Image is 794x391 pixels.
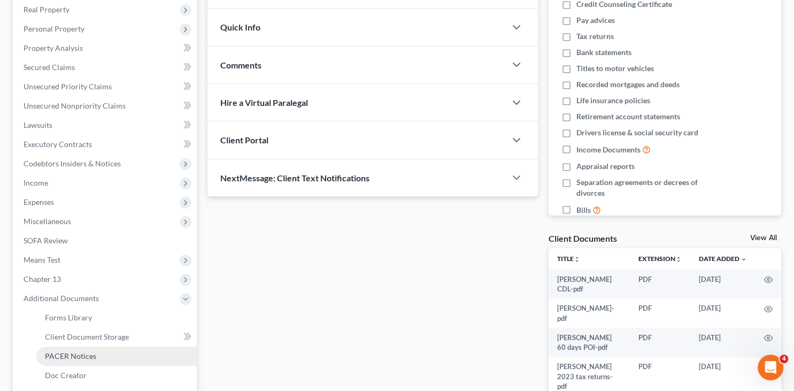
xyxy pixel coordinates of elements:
span: Means Test [24,255,60,264]
a: Secured Claims [15,58,197,77]
td: [DATE] [690,328,756,357]
span: Pay advices [576,15,615,26]
td: [PERSON_NAME] 60 days POI-pdf [549,328,630,357]
td: [PERSON_NAME] CDL-pdf [549,270,630,299]
span: Retirement account statements [576,111,680,122]
i: unfold_more [675,256,682,263]
span: Drivers license & social security card [576,127,698,138]
span: Additional Documents [24,294,99,303]
span: Comments [220,60,261,70]
span: Miscellaneous [24,217,71,226]
iframe: Intercom live chat [758,355,783,380]
a: Date Added expand_more [699,255,747,263]
td: [DATE] [690,298,756,328]
span: Executory Contracts [24,140,92,149]
td: PDF [630,298,690,328]
span: Appraisal reports [576,161,635,172]
span: Lawsuits [24,120,52,129]
span: Expenses [24,197,54,206]
span: Forms Library [45,313,92,322]
span: Income Documents [576,144,641,155]
span: Unsecured Nonpriority Claims [24,101,126,110]
a: View All [750,234,777,242]
span: Income [24,178,48,187]
span: Quick Info [220,22,260,32]
td: PDF [630,328,690,357]
span: Client Portal [220,135,268,145]
span: SOFA Review [24,236,68,245]
span: Bank statements [576,47,631,58]
a: Unsecured Priority Claims [15,77,197,96]
span: Tax returns [576,31,614,42]
span: Titles to motor vehicles [576,63,654,74]
span: Unsecured Priority Claims [24,82,112,91]
td: PDF [630,270,690,299]
span: Codebtors Insiders & Notices [24,159,121,168]
span: Secured Claims [24,63,75,72]
span: Doc Creator [45,371,87,380]
span: Client Document Storage [45,332,129,341]
span: NextMessage: Client Text Notifications [220,173,369,183]
span: 4 [780,355,788,363]
td: [DATE] [690,270,756,299]
span: Real Property [24,5,70,14]
span: Personal Property [24,24,84,33]
a: Client Document Storage [36,327,197,347]
a: Lawsuits [15,116,197,135]
span: Bills [576,205,591,216]
i: expand_more [741,256,747,263]
span: Separation agreements or decrees of divorces [576,177,714,198]
span: Property Analysis [24,43,83,52]
a: Titleunfold_more [557,255,580,263]
a: PACER Notices [36,347,197,366]
a: Property Analysis [15,39,197,58]
td: [PERSON_NAME]-pdf [549,298,630,328]
a: Executory Contracts [15,135,197,154]
a: Doc Creator [36,366,197,385]
a: Forms Library [36,308,197,327]
span: Hire a Virtual Paralegal [220,97,308,108]
a: Extensionunfold_more [638,255,682,263]
i: unfold_more [574,256,580,263]
span: Recorded mortgages and deeds [576,79,680,90]
a: Unsecured Nonpriority Claims [15,96,197,116]
span: Life insurance policies [576,95,650,106]
a: SOFA Review [15,231,197,250]
span: Chapter 13 [24,274,61,283]
span: PACER Notices [45,351,96,361]
div: Client Documents [549,233,617,244]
